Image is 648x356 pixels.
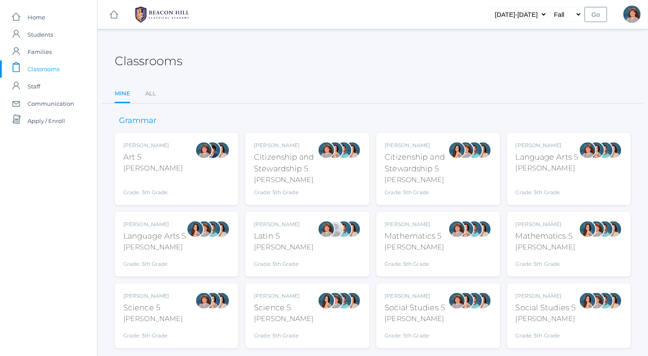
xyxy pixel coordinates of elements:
div: Westen Taylor [335,221,352,238]
div: Sarah Bence [448,221,466,238]
div: Sarah Bence [318,142,335,159]
div: Art 5 [123,151,183,163]
span: Communication [28,95,74,112]
img: BHCALogos-05-308ed15e86a5a0abce9b8dd61676a3503ac9727e845dece92d48e8588c001991.png [130,4,194,25]
div: Cari Burke [213,142,230,159]
div: Language Arts 5 [516,151,579,163]
div: [PERSON_NAME] [123,314,183,324]
div: Social Studies 5 [385,302,445,314]
div: Cari Burke [605,221,622,238]
div: Sarah Bence [326,292,344,309]
div: Cari Burke [344,221,361,238]
div: [PERSON_NAME] [254,314,313,324]
span: Families [28,43,52,60]
div: [PERSON_NAME] [254,292,313,300]
span: Home [28,9,45,26]
a: All [145,85,156,102]
div: Grade: 5th Grade [516,256,575,268]
div: Rebecca Salazar [318,292,335,309]
div: [PERSON_NAME] [123,221,186,228]
h2: Classrooms [115,54,182,68]
div: Grade: 5th Grade [254,256,313,268]
div: [PERSON_NAME] [123,142,183,149]
div: Citizenship and Stewardship 5 [254,151,317,175]
div: Grade: 5th Grade [516,177,579,196]
div: Teresa Deutsch [326,221,344,238]
div: Cari Burke [344,292,361,309]
div: Carolyn Sugimoto [204,142,221,159]
div: Sarah Bence [457,142,474,159]
div: Sarah Bence [623,6,641,23]
div: Westen Taylor [204,221,221,238]
div: Social Studies 5 [516,302,576,314]
div: Cari Burke [605,292,622,309]
div: Cari Burke [474,142,491,159]
div: [PERSON_NAME] [385,142,448,149]
div: Sarah Bence [195,292,213,309]
div: Grade: 5th Grade [123,256,186,268]
div: [PERSON_NAME] [385,314,445,324]
div: Grade: 5th Grade [385,189,448,196]
div: [PERSON_NAME] [516,292,576,300]
div: [PERSON_NAME] [254,221,313,228]
div: Rebecca Salazar [588,142,605,159]
div: Mathematics 5 [516,230,575,242]
div: Sarah Bence [195,142,213,159]
span: Staff [28,78,40,95]
div: [PERSON_NAME] [516,142,579,149]
span: Students [28,26,53,43]
div: Westen Taylor [466,142,483,159]
div: [PERSON_NAME] [516,221,575,228]
div: Science 5 [123,302,183,314]
div: Westen Taylor [466,221,483,238]
div: [PERSON_NAME] [516,242,575,252]
span: Apply / Enroll [28,112,65,129]
div: [PERSON_NAME] [254,242,313,252]
div: Grade: 5th Grade [385,328,445,340]
div: Sarah Bence [588,292,605,309]
div: Cari Burke [474,292,491,309]
div: Grade: 5th Grade [123,328,183,340]
div: Cari Burke [344,142,361,159]
div: Sarah Bence [448,292,466,309]
span: Classrooms [28,60,59,78]
div: [PERSON_NAME] [385,221,445,228]
div: Sarah Bence [579,142,596,159]
div: Mathematics 5 [385,230,445,242]
div: [PERSON_NAME] [516,163,579,173]
div: Rebecca Salazar [326,142,344,159]
div: [PERSON_NAME] [254,175,317,185]
div: Science 5 [254,302,313,314]
div: [PERSON_NAME] [385,292,445,300]
div: [PERSON_NAME] [123,292,183,300]
a: Mine [115,85,130,104]
div: [PERSON_NAME] [123,163,183,173]
div: Grade: 5th Grade [254,189,317,196]
div: Cari Burke [213,221,230,238]
div: Citizenship and Stewardship 5 [385,151,448,175]
div: [PERSON_NAME] [385,175,448,185]
div: Westen Taylor [596,142,614,159]
div: Latin 5 [254,230,313,242]
div: Rebecca Salazar [187,221,204,238]
div: Sarah Bence [318,221,335,238]
div: [PERSON_NAME] [123,242,186,252]
input: Go [585,7,607,22]
div: Rebecca Salazar [448,142,466,159]
div: Language Arts 5 [123,230,186,242]
div: Westen Taylor [596,292,614,309]
div: Cari Burke [213,292,230,309]
div: Grade: 5th Grade [385,256,445,268]
div: [PERSON_NAME] [385,242,445,252]
div: Westen Taylor [596,221,614,238]
div: [PERSON_NAME] [254,142,317,149]
div: Sarah Bence [588,221,605,238]
div: Sarah Bence [195,221,213,238]
div: Westen Taylor [335,142,352,159]
div: Rebecca Salazar [204,292,221,309]
div: Cari Burke [605,142,622,159]
div: Rebecca Salazar [457,221,474,238]
h3: Grammar [115,117,161,125]
div: [PERSON_NAME] [516,314,576,324]
div: Rebecca Salazar [579,221,596,238]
